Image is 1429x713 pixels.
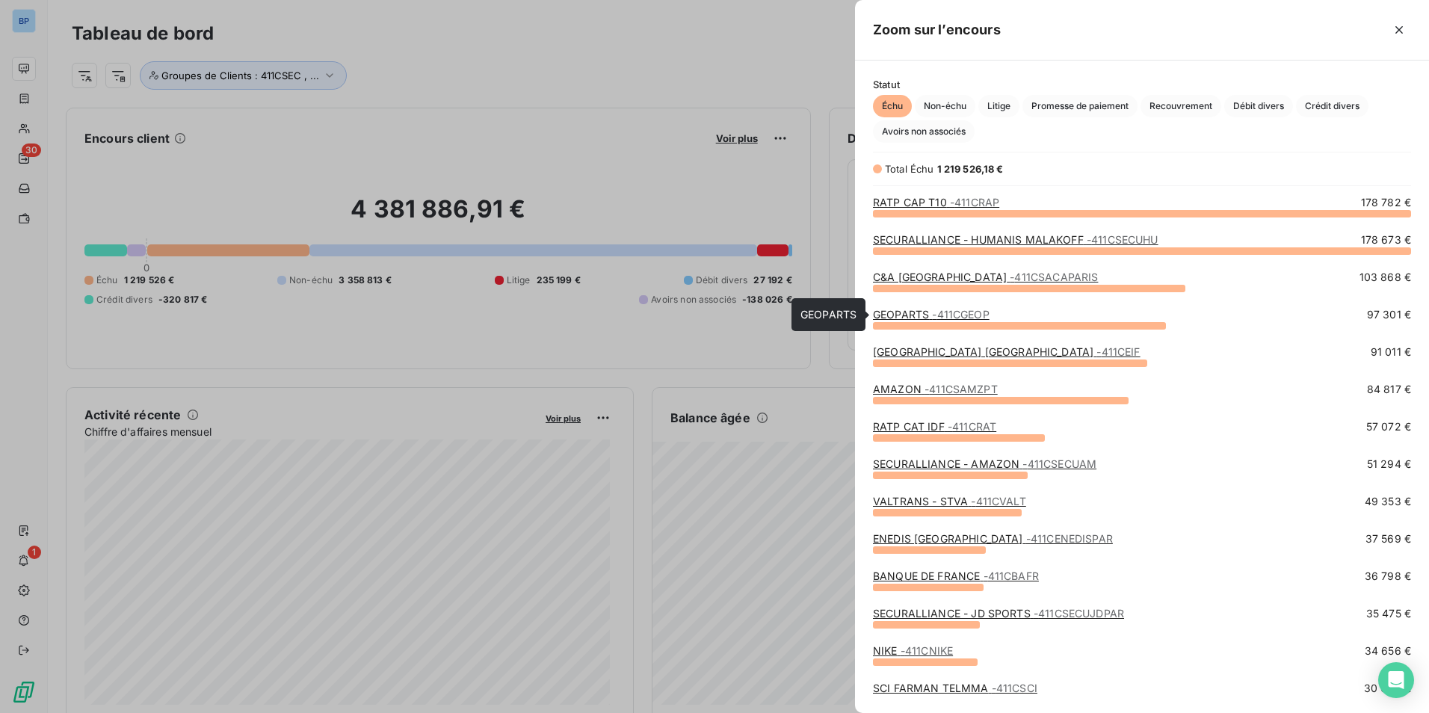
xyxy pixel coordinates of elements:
span: 34 656 € [1365,643,1411,658]
a: GEOPARTS [873,308,990,321]
a: C&A [GEOGRAPHIC_DATA] [873,271,1098,283]
span: 57 072 € [1366,419,1411,434]
span: - 411CSECUJDPAR [1034,607,1124,620]
button: Litige [978,95,1019,117]
span: GEOPARTS [800,308,857,321]
span: - 411CSCI [992,682,1037,694]
a: RATP CAT IDF [873,420,996,433]
span: - 411CVALT [971,495,1025,507]
button: Non-échu [915,95,975,117]
button: Avoirs non associés [873,120,975,143]
span: - 411CGEOP [932,308,989,321]
a: SECURALLIANCE - AMAZON [873,457,1096,470]
a: BANQUE DE FRANCE [873,570,1039,582]
span: 37 569 € [1365,531,1411,546]
a: RATP CAP T10 [873,196,999,209]
h5: Zoom sur l’encours [873,19,1001,40]
span: - 411CEIF [1096,345,1140,358]
span: 1 219 526,18 € [937,163,1004,175]
button: Recouvrement [1141,95,1221,117]
span: - 411CENEDISPAR [1026,532,1113,545]
span: - 411CSACAPARIS [1010,271,1098,283]
button: Promesse de paiement [1022,95,1138,117]
span: - 411CBAFR [984,570,1039,582]
a: ENEDIS [GEOGRAPHIC_DATA] [873,532,1113,545]
a: SCI FARMAN TELMMA [873,682,1037,694]
a: [GEOGRAPHIC_DATA] [GEOGRAPHIC_DATA] [873,345,1141,358]
span: - 411CSAMZPT [925,383,998,395]
span: 84 817 € [1367,382,1411,397]
span: Total Échu [885,163,934,175]
a: SECURALLIANCE - HUMANIS MALAKOFF [873,233,1158,246]
span: - 411CRAT [948,420,996,433]
span: 103 868 € [1359,270,1411,285]
span: 36 798 € [1365,569,1411,584]
span: - 411CRAP [950,196,999,209]
a: AMAZON [873,383,998,395]
a: VALTRANS - STVA [873,495,1026,507]
div: Open Intercom Messenger [1378,662,1414,698]
button: Crédit divers [1296,95,1368,117]
span: 49 353 € [1365,494,1411,509]
div: grid [855,195,1429,695]
span: 178 673 € [1361,232,1411,247]
span: 91 011 € [1371,345,1411,359]
span: - 411CNIKE [901,644,953,657]
a: NIKE [873,644,953,657]
span: 97 301 € [1367,307,1411,322]
span: 51 294 € [1367,457,1411,472]
button: Échu [873,95,912,117]
span: Statut [873,78,1411,90]
span: - 411CSECUHU [1087,233,1158,246]
span: - 411CSECUAM [1022,457,1096,470]
span: 30 008 € [1364,681,1411,696]
button: Débit divers [1224,95,1293,117]
a: SECURALLIANCE - JD SPORTS [873,607,1124,620]
span: 35 475 € [1366,606,1411,621]
span: 178 782 € [1361,195,1411,210]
